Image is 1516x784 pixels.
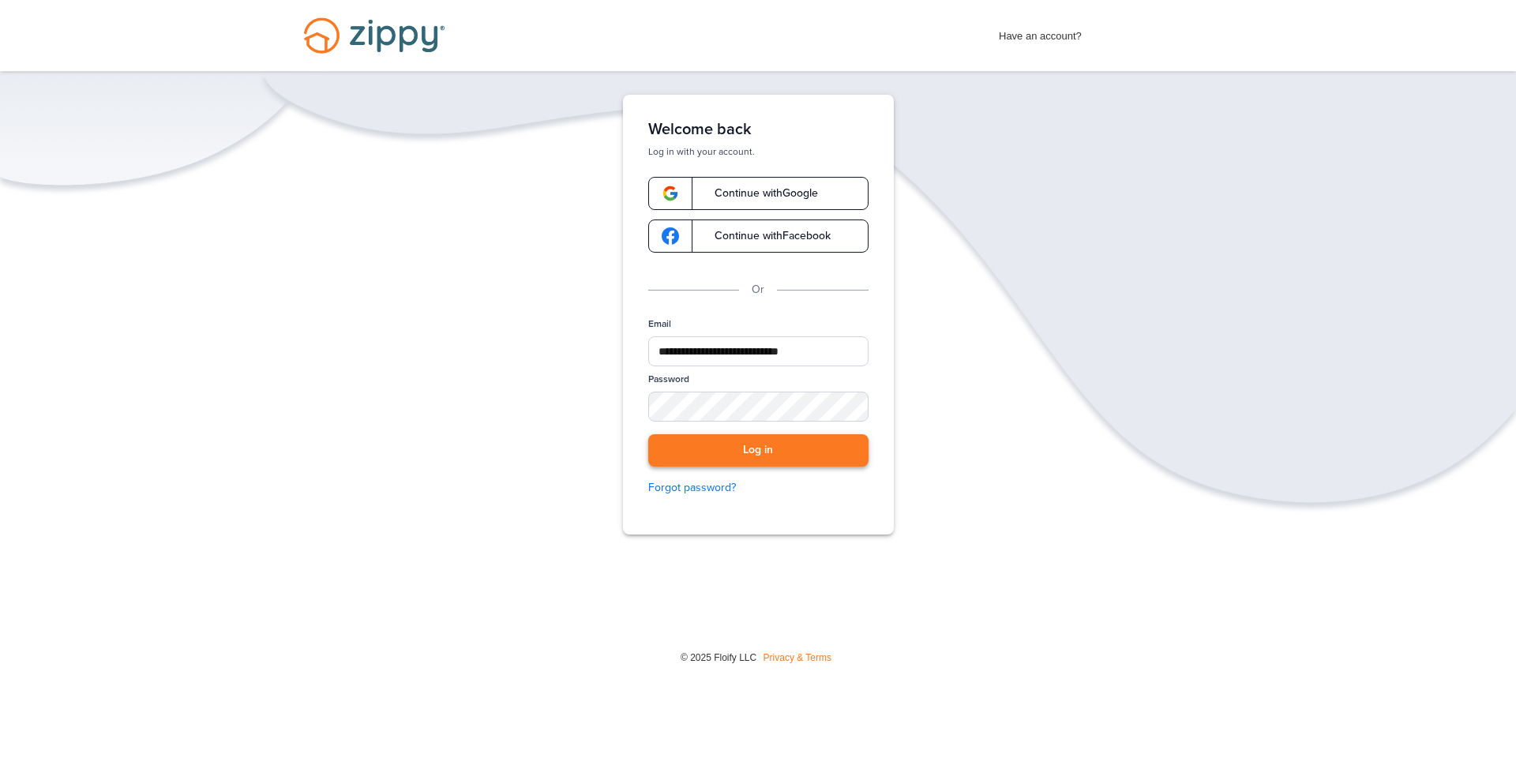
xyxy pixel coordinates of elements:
input: Email [648,336,869,366]
span: © 2025 Floify LLC [681,652,756,663]
a: google-logoContinue withFacebook [648,219,869,253]
img: google-logo [662,185,679,202]
input: Password [648,392,869,422]
label: Password [648,373,689,386]
p: Or [752,281,764,298]
a: google-logoContinue withGoogle [648,177,869,210]
img: google-logo [662,227,679,245]
button: Log in [648,434,869,467]
h1: Welcome back [648,120,869,139]
span: Continue with Facebook [699,231,831,242]
a: Forgot password? [648,479,869,497]
span: Continue with Google [699,188,818,199]
p: Log in with your account. [648,145,869,158]
span: Have an account? [999,20,1082,45]
a: Privacy & Terms [764,652,831,663]
label: Email [648,317,671,331]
